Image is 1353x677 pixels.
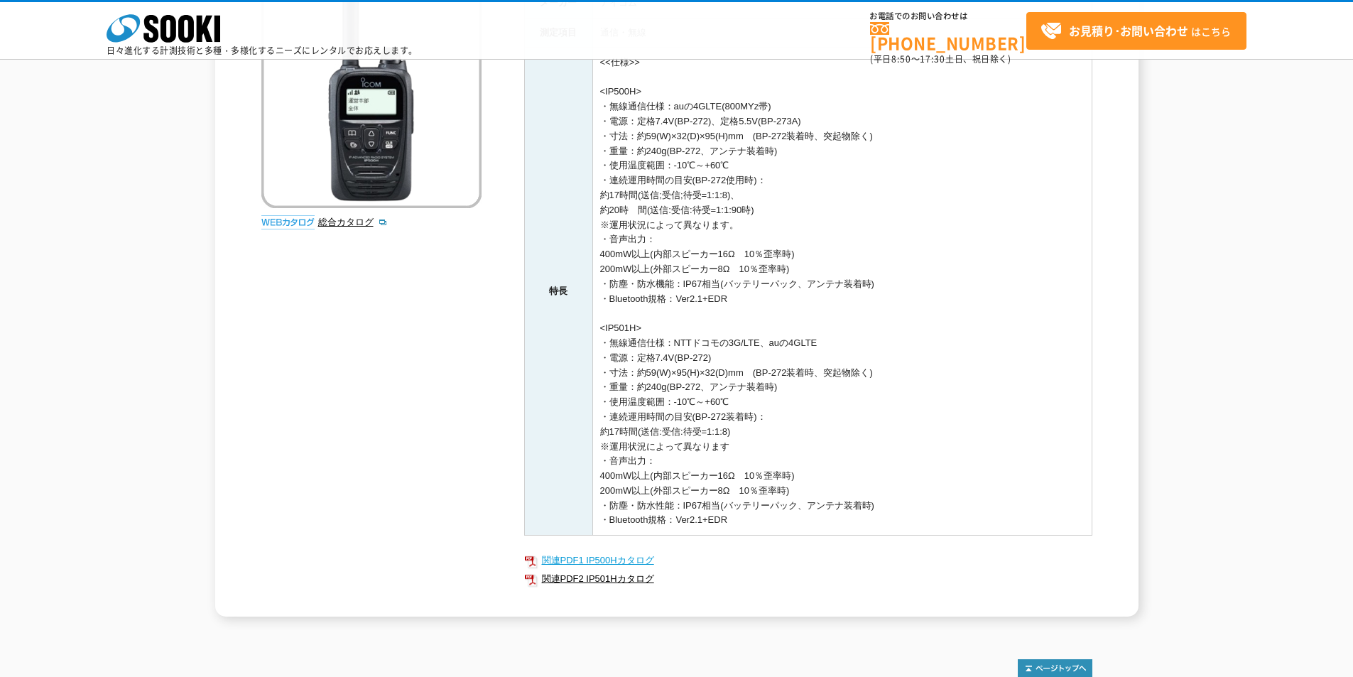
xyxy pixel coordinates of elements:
[920,53,945,65] span: 17:30
[870,12,1026,21] span: お電話でのお問い合わせは
[891,53,911,65] span: 8:50
[107,46,418,55] p: 日々進化する計測技術と多種・多様化するニーズにレンタルでお応えします。
[870,22,1026,51] a: [PHONE_NUMBER]
[1026,12,1246,50] a: お見積り･お問い合わせはこちら
[261,215,315,229] img: webカタログ
[870,53,1011,65] span: (平日 ～ 土日、祝日除く)
[318,217,388,227] a: 総合カタログ
[524,570,1092,588] a: 関連PDF2 IP501Hカタログ
[1069,22,1188,39] strong: お見積り･お問い合わせ
[524,48,592,536] th: 特長
[592,48,1092,536] td: <<仕様>> <IP500H> ・無線通信仕様：auの4GLTE(800MYz帯) ・電源：定格7.4V(BP-272)、定格5.5V(BP-273A) ・寸法：約59(W)×32(D)×95(...
[524,551,1092,570] a: 関連PDF1 IP500Hカタログ
[1040,21,1231,42] span: はこちら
